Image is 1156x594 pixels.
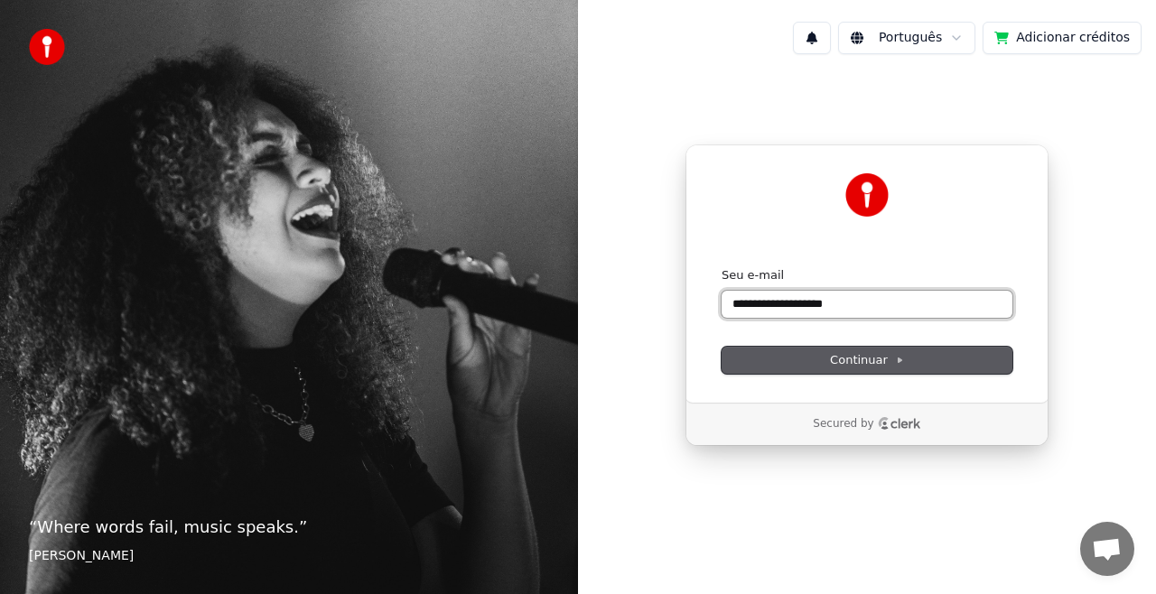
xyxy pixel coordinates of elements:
span: Continuar [830,352,904,368]
button: Adicionar créditos [983,22,1142,54]
label: Seu e-mail [722,267,784,283]
div: Bate-papo aberto [1080,522,1134,576]
a: Clerk logo [878,417,921,430]
button: Continuar [722,347,1012,374]
p: “ Where words fail, music speaks. ” [29,515,549,540]
img: youka [29,29,65,65]
img: Youka [845,173,889,217]
p: Secured by [813,417,873,432]
footer: [PERSON_NAME] [29,547,549,565]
